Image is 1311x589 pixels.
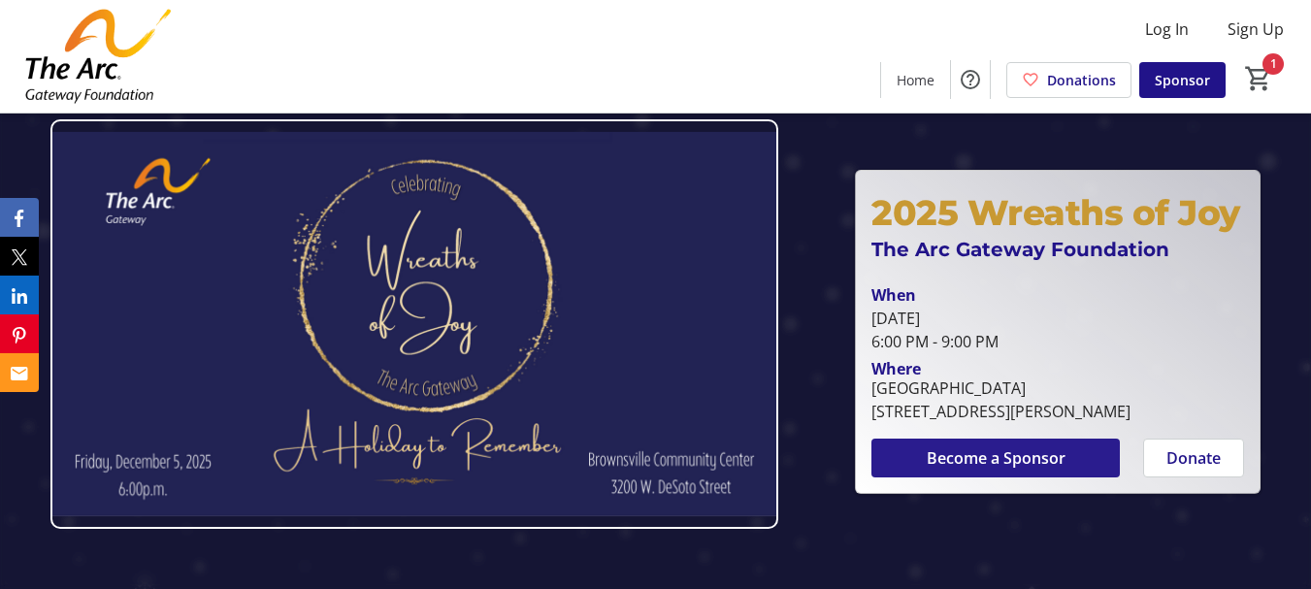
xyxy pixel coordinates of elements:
[1166,446,1221,470] span: Donate
[881,62,950,98] a: Home
[1143,439,1244,477] button: Donate
[871,283,916,307] div: When
[871,400,1131,423] div: [STREET_ADDRESS][PERSON_NAME]
[951,60,990,99] button: Help
[1139,62,1226,98] a: Sponsor
[871,361,921,376] div: Where
[1130,14,1204,45] button: Log In
[1145,17,1189,41] span: Log In
[871,376,1131,400] div: [GEOGRAPHIC_DATA]
[871,307,1244,353] div: [DATE] 6:00 PM - 9:00 PM
[1006,62,1131,98] a: Donations
[927,446,1065,470] span: Become a Sponsor
[1241,61,1276,96] button: Cart
[871,238,1169,261] span: The Arc Gateway Foundation
[1212,14,1299,45] button: Sign Up
[871,191,1240,234] strong: 2025 Wreaths of Joy
[1228,17,1284,41] span: Sign Up
[12,8,184,105] img: The Arc Gateway Foundation's Logo
[1155,70,1210,90] span: Sponsor
[50,119,778,529] img: Campaign CTA Media Photo
[897,70,934,90] span: Home
[1047,70,1116,90] span: Donations
[871,439,1120,477] button: Become a Sponsor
